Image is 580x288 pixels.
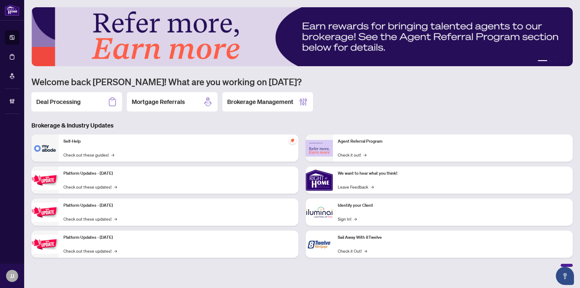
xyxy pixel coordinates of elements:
a: Check out these updates!→ [63,248,117,254]
img: We want to hear what you think! [306,167,333,194]
button: Open asap [556,267,574,285]
p: Identify your Client [338,202,568,209]
button: 1 [538,60,547,63]
span: → [354,215,357,222]
button: 2 [550,60,552,63]
h1: Welcome back [PERSON_NAME]! What are you working on [DATE]? [31,76,573,87]
img: Platform Updates - July 8, 2025 [31,203,59,222]
p: Platform Updates - [DATE] [63,202,294,209]
button: 3 [555,60,557,63]
p: Self-Help [63,138,294,145]
img: Self-Help [31,134,59,162]
img: Agent Referral Program [306,140,333,157]
img: Identify your Client [306,199,333,226]
h2: Deal Processing [36,98,81,106]
button: 5 [564,60,567,63]
img: Slide 0 [31,7,573,66]
span: JJ [10,272,14,280]
span: → [363,151,366,158]
a: Check out these updates!→ [63,183,117,190]
a: Leave Feedback→ [338,183,374,190]
button: 4 [559,60,562,63]
a: Check out these guides!→ [63,151,114,158]
span: → [114,248,117,254]
span: pushpin [289,137,296,144]
p: Platform Updates - [DATE] [63,170,294,177]
img: Sail Away With 8Twelve [306,231,333,258]
a: Check it out!→ [338,151,366,158]
span: → [364,248,367,254]
h2: Brokerage Management [227,98,293,106]
span: → [371,183,374,190]
img: logo [5,5,19,16]
a: Sign In!→ [338,215,357,222]
p: We want to hear what you think! [338,170,568,177]
span: → [114,183,117,190]
a: Check out these updates!→ [63,215,117,222]
img: Platform Updates - June 23, 2025 [31,235,59,254]
p: Agent Referral Program [338,138,568,145]
img: Platform Updates - July 21, 2025 [31,171,59,190]
span: → [114,215,117,222]
h3: Brokerage & Industry Updates [31,121,573,130]
h2: Mortgage Referrals [132,98,185,106]
p: Platform Updates - [DATE] [63,234,294,241]
span: → [111,151,114,158]
p: Sail Away With 8Twelve [338,234,568,241]
a: Check it Out!→ [338,248,367,254]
